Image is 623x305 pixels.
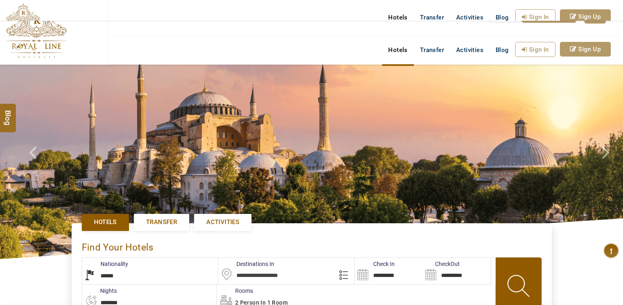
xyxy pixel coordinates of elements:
[423,260,460,268] label: CheckOut
[592,65,623,259] a: Check next image
[414,9,450,26] a: Transfer
[414,42,450,58] a: Transfer
[423,258,491,284] input: Search
[515,42,555,57] a: Sign In
[515,9,555,24] a: Sign In
[94,218,117,227] span: Hotels
[82,233,542,257] div: Find Your Hotels
[450,42,490,58] a: Activities
[490,42,515,58] a: Blog
[146,218,177,227] span: Transfer
[382,42,413,58] a: Hotels
[496,46,509,54] span: Blog
[82,214,129,231] a: Hotels
[490,9,515,26] a: Blog
[382,9,413,26] a: Hotels
[206,218,239,227] span: Activities
[217,287,253,295] label: Rooms
[3,110,13,117] span: Blog
[496,14,509,21] span: Blog
[194,214,251,231] a: Activities
[355,258,423,284] input: Search
[355,260,395,268] label: Check In
[560,42,611,57] a: Sign Up
[6,4,67,59] img: The Royal Line Holidays
[560,9,611,24] a: Sign Up
[218,260,274,268] label: Destinations In
[19,65,50,259] a: Check next prev
[82,260,128,268] label: Nationality
[6,3,40,34] img: The Royal Line Holidays
[82,287,117,295] label: nights
[134,214,189,231] a: Transfer
[450,9,490,26] a: Activities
